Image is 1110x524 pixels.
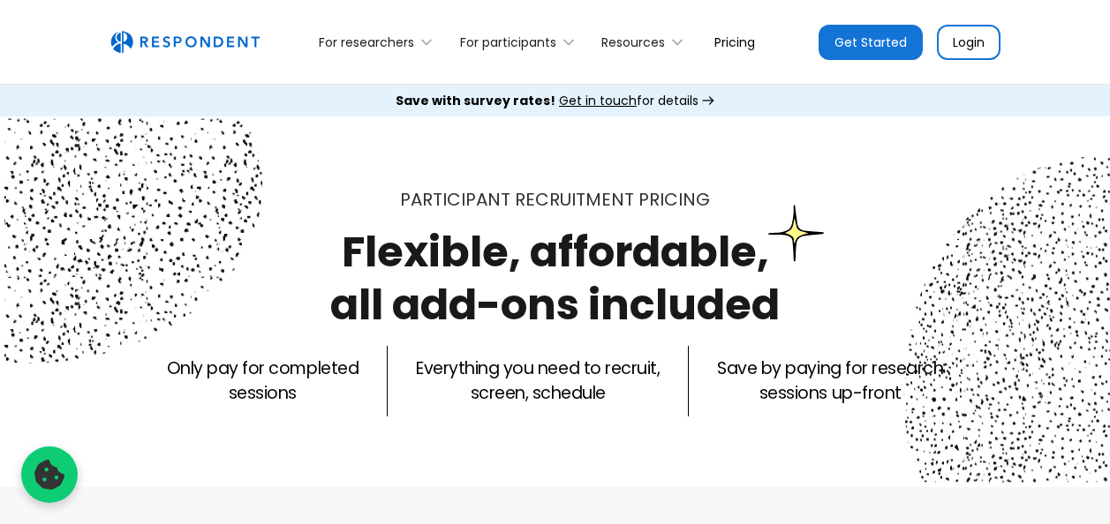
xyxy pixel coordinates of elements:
span: PRICING [638,187,710,212]
a: Pricing [700,21,769,63]
div: Resources [592,21,700,63]
div: For participants [449,21,591,63]
a: Get Started [819,25,923,60]
img: Untitled UI logotext [110,31,260,54]
p: Everything you need to recruit, screen, schedule [416,356,660,406]
p: Only pay for completed sessions [167,356,359,406]
div: for details [396,92,698,109]
div: For researchers [309,21,449,63]
span: Get in touch [559,92,637,109]
p: Save by paying for research sessions up-front [717,356,943,406]
span: Participant recruitment [400,187,634,212]
div: Resources [601,34,665,51]
a: home [110,31,260,54]
a: Login [937,25,1001,60]
div: For researchers [319,34,414,51]
h1: Flexible, affordable, all add-ons included [330,222,780,334]
div: For participants [460,34,556,51]
strong: Save with survey rates! [396,92,555,109]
